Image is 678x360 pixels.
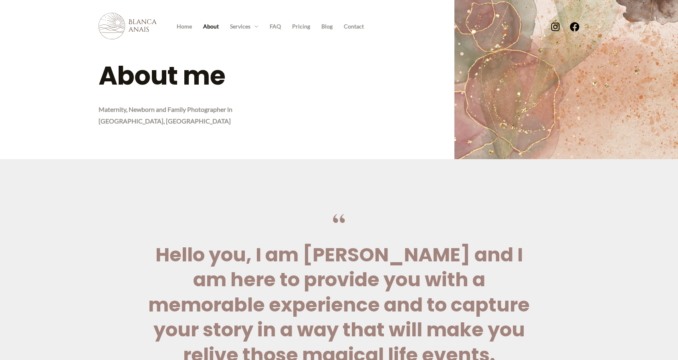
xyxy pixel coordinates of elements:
[316,20,338,32] a: Blog
[287,20,316,32] a: Pricing
[99,103,262,127] p: Maternity, Newborn and Family Photographer in [GEOGRAPHIC_DATA], [GEOGRAPHIC_DATA]
[99,13,157,39] img: Blanca Anais Photography
[551,22,560,32] a: Instagram
[198,20,224,32] a: About
[264,20,287,32] a: FAQ
[99,58,262,94] h1: About me
[338,20,369,32] a: Contact
[171,20,369,32] nav: Site Navigation: Primary
[224,20,264,32] a: Services
[147,210,531,243] div: “
[171,20,198,32] a: Home
[570,22,579,32] a: Facebook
